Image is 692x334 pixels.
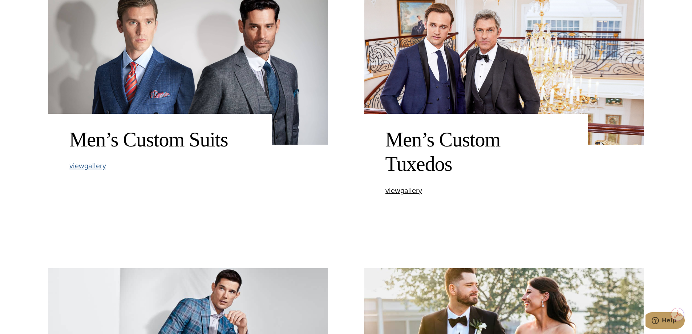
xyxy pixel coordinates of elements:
span: view gallery [69,160,106,171]
h2: Men’s Custom Suits [69,128,251,152]
iframe: Opens a widget where you can chat to one of our agents [646,312,685,330]
a: viewgallery [385,187,422,194]
span: view gallery [385,185,422,196]
h2: Men’s Custom Tuxedos [385,128,567,176]
a: viewgallery [69,162,106,170]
